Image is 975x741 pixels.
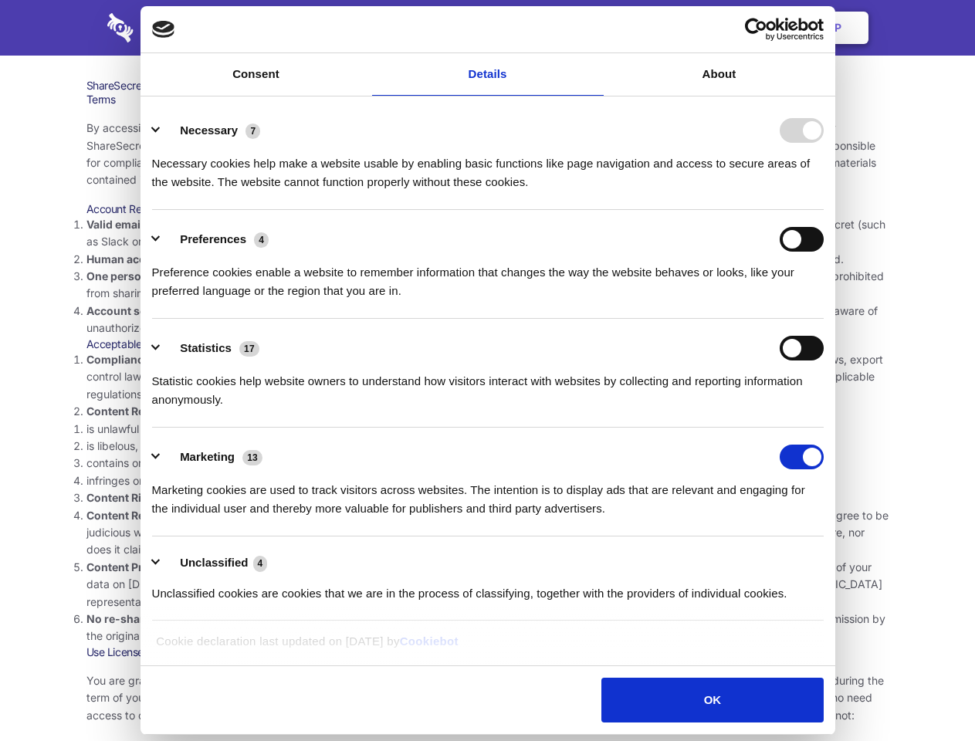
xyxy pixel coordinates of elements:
[86,251,889,268] li: Only human beings may create accounts. “Bot” accounts — those created by software, in an automate...
[152,336,269,360] button: Statistics (17)
[152,360,824,409] div: Statistic cookies help website owners to understand how visitors interact with websites by collec...
[152,143,824,191] div: Necessary cookies help make a website usable by enabling basic functions like page navigation and...
[86,560,174,574] strong: Content Privacy.
[86,509,210,522] strong: Content Responsibility.
[601,678,823,722] button: OK
[86,268,889,303] li: You are not allowed to share account credentials. Each account is dedicated to the individual who...
[86,672,889,724] p: You are granted permission to use the [DEMOGRAPHIC_DATA] services, subject to these terms of serv...
[107,13,239,42] img: logo-wordmark-white-trans-d4663122ce5f474addd5e946df7df03e33cb6a1c49d2221995e7729f52c070b2.svg
[626,4,697,52] a: Contact
[86,269,218,283] strong: One person per account.
[86,645,889,659] h3: Use License
[86,216,889,251] li: You must provide a valid email address, either directly, or through approved third-party integrat...
[86,79,889,93] h1: ShareSecret Terms of Service
[152,469,824,518] div: Marketing cookies are used to track visitors across websites. The intention is to display ads tha...
[86,455,889,472] li: contains or installs any active malware or exploits, or uses our platform for exploit delivery (s...
[400,634,459,648] a: Cookiebot
[253,556,268,571] span: 4
[86,491,169,504] strong: Content Rights.
[86,611,889,645] li: If you were the recipient of a Sharesecret link, you agree not to re-share it with anyone else, u...
[180,123,238,137] label: Necessary
[239,341,259,357] span: 17
[86,202,889,216] h3: Account Requirements
[86,472,889,489] li: infringes on any proprietary right of any party, including patent, trademark, trade secret, copyr...
[144,632,831,662] div: Cookie declaration last updated on [DATE] by
[453,4,520,52] a: Pricing
[86,120,889,189] p: By accessing the Sharesecret web application at and any other related services, apps and software...
[152,227,279,252] button: Preferences (4)
[86,403,889,489] li: You agree NOT to use Sharesecret to upload or share content that:
[254,232,269,248] span: 4
[86,612,165,625] strong: No re-sharing.
[86,351,889,403] li: Your use of the Sharesecret must not violate any applicable laws, including copyright or trademar...
[86,218,147,231] strong: Valid email.
[604,53,835,96] a: About
[245,123,260,139] span: 7
[152,445,273,469] button: Marketing (13)
[86,303,889,337] li: You are responsible for your own account security, including the security of your Sharesecret acc...
[140,53,372,96] a: Consent
[152,252,824,300] div: Preference cookies enable a website to remember information that changes the way the website beha...
[700,4,767,52] a: Login
[86,438,889,455] li: is libelous, defamatory, or fraudulent
[86,559,889,611] li: You understand that [DEMOGRAPHIC_DATA] or it’s representatives have no ability to retrieve the pl...
[86,353,320,366] strong: Compliance with local laws and regulations.
[152,553,277,573] button: Unclassified (4)
[86,489,889,506] li: You agree that you will use Sharesecret only to secure and share content that you have the right ...
[86,337,889,351] h3: Acceptable Use
[86,404,199,418] strong: Content Restrictions.
[689,18,824,41] a: Usercentrics Cookiebot - opens in a new window
[180,232,246,245] label: Preferences
[86,304,180,317] strong: Account security.
[86,421,889,438] li: is unlawful or promotes unlawful activities
[86,507,889,559] li: You are solely responsible for the content you share on Sharesecret, and with the people you shar...
[180,341,232,354] label: Statistics
[152,573,824,603] div: Unclassified cookies are cookies that we are in the process of classifying, together with the pro...
[242,450,262,465] span: 13
[372,53,604,96] a: Details
[86,93,889,107] h3: Terms
[152,21,175,38] img: logo
[86,252,180,266] strong: Human accounts.
[152,118,270,143] button: Necessary (7)
[180,450,235,463] label: Marketing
